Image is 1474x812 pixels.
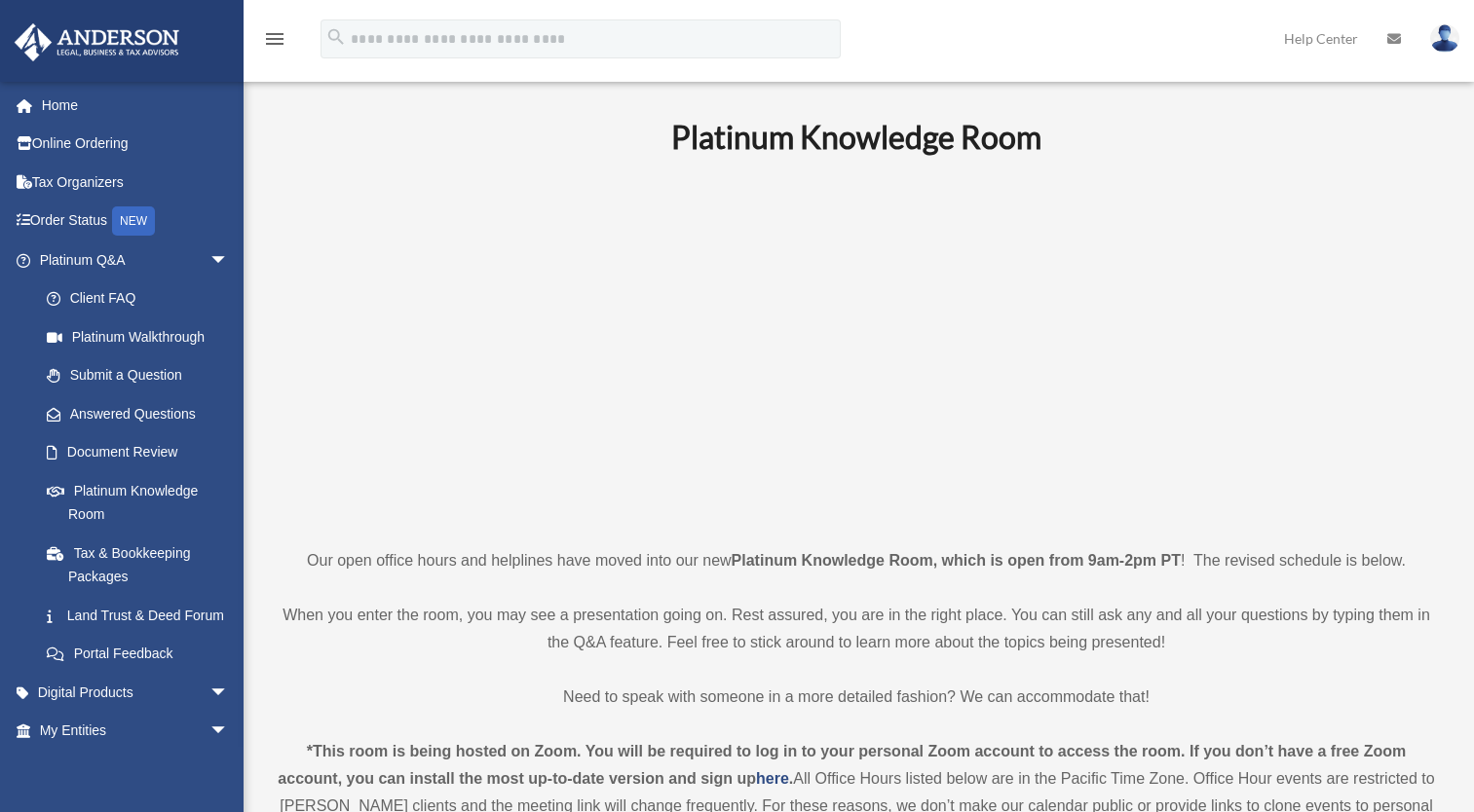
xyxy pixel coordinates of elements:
[789,770,793,787] strong: .
[27,635,258,674] a: Portal Feedback
[14,712,258,751] a: My Entitiesarrow_drop_down
[112,206,155,236] div: NEW
[27,433,258,472] a: Document Review
[27,534,258,596] a: Tax & Bookkeeping Packages
[209,712,248,752] span: arrow_drop_down
[27,596,258,635] a: Land Trust & Deed Forum
[325,26,347,48] i: search
[1430,24,1459,53] img: User Pic
[27,394,258,433] a: Answered Questions
[14,163,258,202] a: Tax Organizers
[14,86,258,125] a: Home
[14,202,258,241] a: Order StatusNEW
[263,27,286,51] i: menu
[14,240,258,279] a: Platinum Q&Aarrow_drop_down
[27,279,258,318] a: Client FAQ
[27,471,248,534] a: Platinum Knowledge Room
[27,356,258,395] a: Submit a Question
[756,770,789,787] a: here
[564,182,1149,511] iframe: 231110_Toby_KnowledgeRoom
[278,743,1406,787] strong: *This room is being hosted on Zoom. You will be required to log in to your personal Zoom account ...
[9,23,185,61] img: Anderson Advisors Platinum Portal
[732,552,1181,569] strong: Platinum Knowledge Room, which is open from 9am-2pm PT
[27,317,258,356] a: Platinum Walkthrough
[671,118,1041,156] b: Platinum Knowledge Room
[263,34,286,51] a: menu
[14,125,258,164] a: Online Ordering
[278,547,1435,574] p: Our open office hours and helplines have moved into our new ! The revised schedule is below.
[209,240,248,280] span: arrow_drop_down
[209,673,248,713] span: arrow_drop_down
[14,673,258,712] a: Digital Productsarrow_drop_down
[278,602,1435,656] p: When you enter the room, you may see a presentation going on. Rest assured, you are in the right ...
[278,683,1435,711] p: Need to speak with someone in a more detailed fashion? We can accommodate that!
